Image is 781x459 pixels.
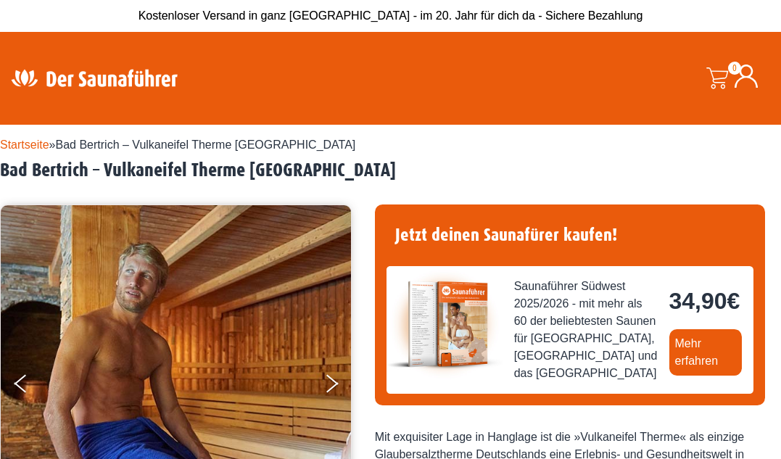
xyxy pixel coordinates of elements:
span: Bad Bertrich – Vulkaneifel Therme [GEOGRAPHIC_DATA] [56,138,356,151]
a: Mehr erfahren [669,329,743,376]
h4: Jetzt deinen Saunafürer kaufen! [387,216,754,255]
span: € [727,288,740,314]
button: Next [323,368,360,405]
bdi: 34,90 [669,288,740,314]
span: Kostenloser Versand in ganz [GEOGRAPHIC_DATA] - im 20. Jahr für dich da - Sichere Bezahlung [139,9,643,22]
button: Previous [15,368,51,405]
img: der-saunafuehrer-2025-suedwest.jpg [387,266,503,382]
span: 0 [728,62,741,75]
span: Saunaführer Südwest 2025/2026 - mit mehr als 60 der beliebtesten Saunen für [GEOGRAPHIC_DATA], [G... [514,278,658,382]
